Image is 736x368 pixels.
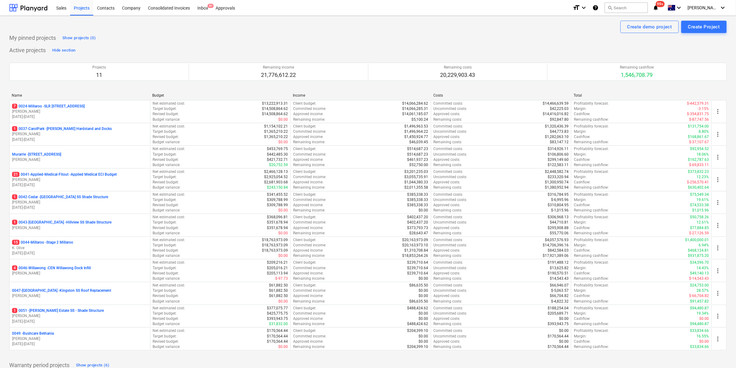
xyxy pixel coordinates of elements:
p: Margin : [574,106,587,111]
p: $52,750.00 [410,162,428,168]
p: $46,039.45 [410,140,428,145]
p: $351,678.94 [267,225,288,231]
p: 0043-[GEOGRAPHIC_DATA] - Hillview SS Shade Structure [12,220,111,225]
button: Create demo project [620,21,679,33]
span: [PERSON_NAME] [688,5,719,10]
p: Net estimated cost : [153,215,185,220]
p: Remaining costs : [434,185,462,190]
p: $0.00 [278,208,288,213]
i: keyboard_arrow_down [580,4,587,11]
p: Revised budget : [153,225,179,231]
p: $3,201,235.03 [405,169,428,174]
span: 9+ [208,4,214,8]
p: $310,804.95 [548,203,569,208]
p: 0049 - Bushcare Bethania [12,331,54,336]
p: $2,011,355.58 [405,185,428,190]
i: notifications [653,4,659,11]
div: Create Project [688,23,720,31]
p: Budget variance : [153,162,181,168]
p: $453,769.75 [267,146,288,152]
p: [DATE] - [DATE] [12,114,148,119]
p: Committed costs : [434,101,463,106]
p: $630,402.64 [688,185,709,190]
div: Create demo project [627,23,672,31]
p: Committed costs : [434,237,463,243]
button: Create Project [681,21,727,33]
div: 10037-CarolPark -[PERSON_NAME] Hardstand and Docks[PERSON_NAME][DATE]-[DATE] [12,126,148,142]
p: $309,788.99 [267,203,288,208]
p: $168,861.67 [688,134,709,140]
p: $385,338.33 [407,203,428,208]
p: Approved income : [293,180,323,185]
span: 1 [12,194,17,199]
p: Remaining income [261,65,296,70]
p: Profitability forecast : [574,192,609,197]
span: 1 [12,308,17,313]
p: $295,908.88 [548,225,569,231]
p: $385,338.33 [407,197,428,203]
p: $351,678.94 [267,220,288,225]
p: $0.00 [278,140,288,145]
p: $514,687.23 [407,146,428,152]
div: 70024-Millaroo -SLR [STREET_ADDRESS][PERSON_NAME][DATE]-[DATE] [12,104,148,119]
p: Approved costs : [434,134,461,140]
div: 10051 -[PERSON_NAME] Estate SS - Shade Structure[PERSON_NAME][DATE]-[DATE] [12,308,148,324]
p: $421,732.71 [267,157,288,162]
button: Hide section [51,45,77,55]
p: Remaining costs : [434,117,462,122]
p: Approved income : [293,157,323,162]
p: Remaining cashflow : [574,185,609,190]
p: $-37,107.67 [689,140,709,145]
p: [PERSON_NAME] [12,109,148,114]
p: $14,508,864.62 [262,106,288,111]
p: Remaining income : [293,185,325,190]
p: [PERSON_NAME] [12,336,148,341]
p: Budget variance : [153,140,181,145]
p: 12.23% [697,174,709,180]
p: 0024-Millaroo - SLR [STREET_ADDRESS] [12,104,85,109]
span: more_vert [714,290,722,297]
p: [PERSON_NAME] [12,157,148,162]
p: Profitability forecast : [574,215,609,220]
p: $44,773.83 [550,129,569,134]
p: Approved income : [293,134,323,140]
p: Remaining income : [293,117,325,122]
p: Client budget : [293,192,316,197]
p: $50,758.26 [690,215,709,220]
p: Net estimated cost : [153,169,185,174]
span: more_vert [714,312,722,320]
p: $5,100.24 [412,117,428,122]
p: Remaining costs : [434,162,462,168]
p: $14,416,016.82 [543,111,569,117]
p: Committed income : [293,220,326,225]
span: more_vert [714,199,722,206]
p: Target budget : [153,220,177,225]
p: 0042-Cedar - [GEOGRAPHIC_DATA] SS Shade Structure [12,194,108,200]
p: $106,806.60 [548,152,569,157]
p: 1,546,708.79 [620,71,654,79]
p: Target budget : [153,129,177,134]
p: $92,847.80 [550,117,569,122]
p: Committed income : [293,106,326,111]
p: $-442,579.31 [687,101,709,106]
div: Budget [152,93,288,98]
p: Cashflow : [574,180,591,185]
p: Client budget : [293,169,316,174]
p: $44,710.81 [550,220,569,225]
p: $1,044,380.33 [405,180,428,185]
p: Cashflow : [574,111,591,117]
p: $1,015.96 [692,208,709,213]
p: Approved costs : [434,157,461,162]
p: Margin : [574,129,587,134]
p: $-1,015.96 [551,208,569,213]
p: $4,057,576.93 [545,237,569,243]
p: 0046-Willawong - CEN Willawong Dock Infill [12,266,91,271]
p: Approved income : [293,225,323,231]
p: $-69,833.11 [689,162,709,168]
span: more_vert [714,244,722,252]
p: [PERSON_NAME] [12,177,148,182]
p: $314,926.11 [548,146,569,152]
p: Approved costs : [434,225,461,231]
p: Cashflow : [574,203,591,208]
span: more_vert [714,222,722,229]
